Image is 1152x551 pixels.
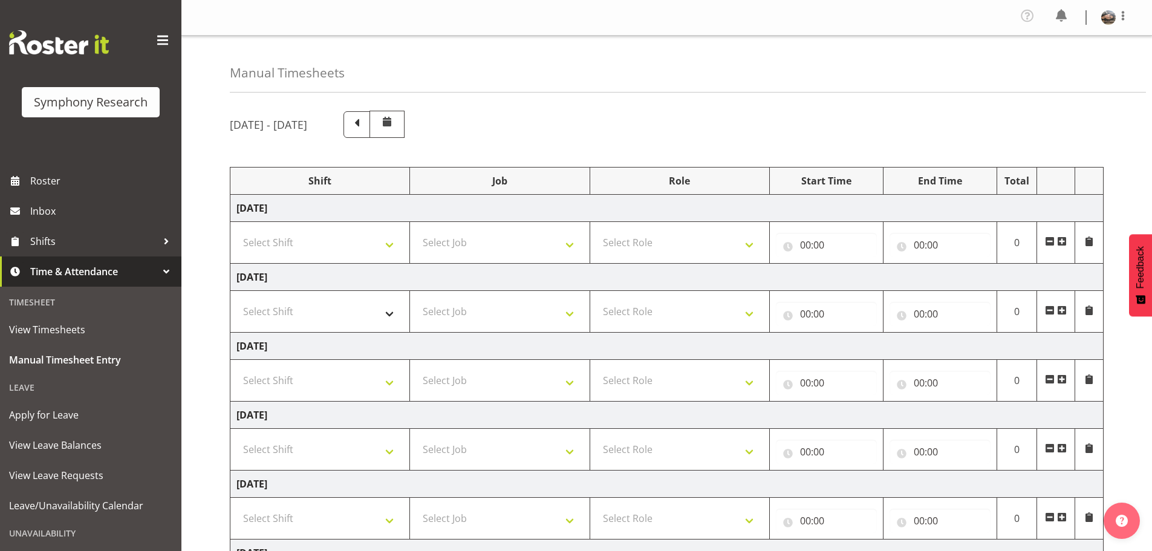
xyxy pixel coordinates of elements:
[776,233,877,257] input: Click to select...
[596,174,763,188] div: Role
[9,406,172,424] span: Apply for Leave
[1116,515,1128,527] img: help-xxl-2.png
[997,291,1037,333] td: 0
[9,321,172,339] span: View Timesheets
[34,93,148,111] div: Symphony Research
[30,262,157,281] span: Time & Attendance
[776,440,877,464] input: Click to select...
[230,118,307,131] h5: [DATE] - [DATE]
[890,302,991,326] input: Click to select...
[997,498,1037,540] td: 0
[230,66,345,80] h4: Manual Timesheets
[890,371,991,395] input: Click to select...
[3,345,178,375] a: Manual Timesheet Entry
[1135,246,1146,289] span: Feedback
[3,315,178,345] a: View Timesheets
[3,290,178,315] div: Timesheet
[3,491,178,521] a: Leave/Unavailability Calendar
[9,466,172,484] span: View Leave Requests
[230,333,1104,360] td: [DATE]
[1101,10,1116,25] img: lindsay-holland6d975a4b06d72750adc3751bbfb7dc9f.png
[776,371,877,395] input: Click to select...
[9,30,109,54] img: Rosterit website logo
[3,521,178,546] div: Unavailability
[9,351,172,369] span: Manual Timesheet Entry
[30,232,157,250] span: Shifts
[230,195,1104,222] td: [DATE]
[9,436,172,454] span: View Leave Balances
[776,174,877,188] div: Start Time
[9,497,172,515] span: Leave/Unavailability Calendar
[3,400,178,430] a: Apply for Leave
[30,202,175,220] span: Inbox
[890,440,991,464] input: Click to select...
[997,222,1037,264] td: 0
[230,264,1104,291] td: [DATE]
[1129,234,1152,316] button: Feedback - Show survey
[230,471,1104,498] td: [DATE]
[3,430,178,460] a: View Leave Balances
[230,402,1104,429] td: [DATE]
[236,174,403,188] div: Shift
[890,174,991,188] div: End Time
[776,302,877,326] input: Click to select...
[776,509,877,533] input: Click to select...
[890,509,991,533] input: Click to select...
[416,174,583,188] div: Job
[997,360,1037,402] td: 0
[1003,174,1031,188] div: Total
[890,233,991,257] input: Click to select...
[997,429,1037,471] td: 0
[30,172,175,190] span: Roster
[3,375,178,400] div: Leave
[3,460,178,491] a: View Leave Requests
